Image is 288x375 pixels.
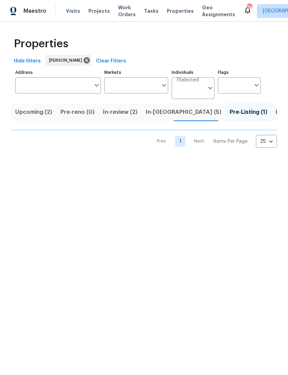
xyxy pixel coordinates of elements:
span: Geo Assignments [202,4,235,18]
span: In-review (2) [103,107,137,117]
span: Properties [14,40,68,47]
span: [PERSON_NAME] [49,57,85,64]
span: Pre-reno (0) [60,107,95,117]
span: Work Orders [118,4,136,18]
label: Markets [104,70,169,75]
nav: Pagination Navigation [150,135,277,148]
label: Address [15,70,101,75]
span: Projects [88,8,110,14]
p: Items Per Page [213,138,248,145]
span: In-[GEOGRAPHIC_DATA] (5) [146,107,221,117]
div: 25 [256,132,277,150]
span: Hide filters [14,57,41,66]
div: [PERSON_NAME] [46,55,91,66]
label: Individuals [172,70,214,75]
span: 1 Selected [176,77,199,83]
a: Goto page 1 [175,136,185,147]
span: Pre-Listing (1) [230,107,267,117]
label: Flags [218,70,261,75]
span: Tasks [144,9,159,13]
button: Hide filters [11,55,44,68]
span: Upcoming (2) [15,107,52,117]
button: Clear Filters [93,55,129,68]
button: Open [252,80,261,90]
span: Visits [66,8,80,14]
div: 79 [247,4,252,11]
span: Clear Filters [96,57,126,66]
button: Open [92,80,102,90]
span: Maestro [23,8,46,14]
button: Open [205,83,215,93]
button: Open [159,80,169,90]
span: Properties [167,8,194,14]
